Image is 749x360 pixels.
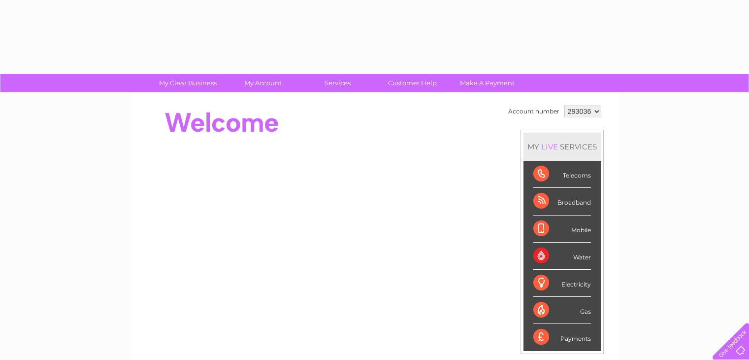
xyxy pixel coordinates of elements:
[533,243,591,270] div: Water
[533,324,591,351] div: Payments
[222,74,303,92] a: My Account
[147,74,228,92] a: My Clear Business
[533,297,591,324] div: Gas
[523,133,601,161] div: MY SERVICES
[372,74,453,92] a: Customer Help
[533,270,591,297] div: Electricity
[447,74,528,92] a: Make A Payment
[533,188,591,215] div: Broadband
[533,216,591,243] div: Mobile
[533,161,591,188] div: Telecoms
[297,74,378,92] a: Services
[539,142,560,151] div: LIVE
[506,103,562,120] td: Account number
